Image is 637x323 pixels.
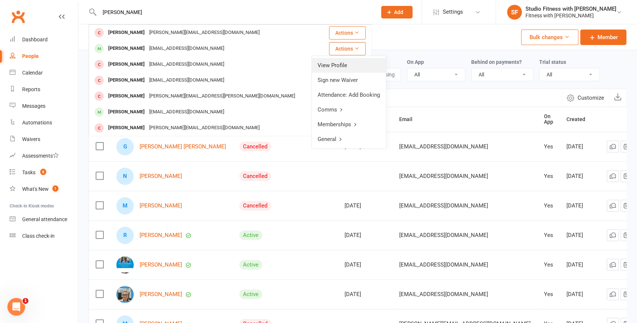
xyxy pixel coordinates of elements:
label: Behind on payments? [471,59,522,65]
button: Actions [329,26,366,39]
iframe: Intercom live chat [7,298,25,316]
div: Studio Fitness with [PERSON_NAME] [525,6,616,12]
span: Settings [443,4,463,20]
a: General attendance kiosk mode [10,211,78,228]
span: [EMAIL_ADDRESS][DOMAIN_NAME] [399,169,488,183]
div: [DATE] [345,291,386,298]
div: Yes [544,291,553,298]
span: Member [597,33,618,42]
div: [DATE] [345,144,386,150]
div: [DATE] [566,291,593,298]
a: [PERSON_NAME] [140,232,182,238]
div: Dashboard [22,37,48,42]
div: Messages [22,103,45,109]
span: [EMAIL_ADDRESS][DOMAIN_NAME] [399,199,488,213]
div: [DATE] [566,173,593,179]
div: [PERSON_NAME][EMAIL_ADDRESS][DOMAIN_NAME] [147,27,262,38]
div: [PERSON_NAME] [106,91,147,102]
span: [EMAIL_ADDRESS][DOMAIN_NAME] [399,258,488,272]
span: 1 [52,185,58,192]
div: Waivers [22,136,40,142]
div: [PERSON_NAME][EMAIL_ADDRESS][PERSON_NAME][DOMAIN_NAME] [147,91,297,102]
button: Created [566,115,593,124]
div: Assessments [22,153,59,159]
div: [PERSON_NAME] [106,59,147,70]
a: [PERSON_NAME] [140,203,182,209]
div: Yes [544,173,553,179]
div: [EMAIL_ADDRESS][DOMAIN_NAME] [147,43,226,54]
a: View Profile [312,58,386,73]
div: Automations [22,120,52,126]
a: Messages [10,98,78,114]
div: Gowri Priya [116,138,134,155]
a: People [10,48,78,65]
th: On App [537,107,560,132]
div: [EMAIL_ADDRESS][DOMAIN_NAME] [147,75,226,86]
div: Rebecca [116,227,134,244]
span: [EMAIL_ADDRESS][DOMAIN_NAME] [399,228,488,242]
div: Fitness with [PERSON_NAME] [525,12,616,19]
label: On App [407,59,424,65]
a: General [312,132,386,147]
span: [EMAIL_ADDRESS][DOMAIN_NAME] [399,140,488,154]
div: [PERSON_NAME] [106,107,147,117]
button: Bulk changes [521,30,578,45]
div: [DATE] [566,232,593,238]
button: Customize [562,89,609,107]
div: Active [239,230,262,240]
div: [EMAIL_ADDRESS][DOMAIN_NAME] [147,107,226,117]
span: Created [566,116,593,122]
span: Add [394,9,403,15]
a: [PERSON_NAME] [140,173,182,179]
div: [EMAIL_ADDRESS][DOMAIN_NAME] [147,59,226,70]
a: Comms [312,102,386,117]
a: Tasks 8 [10,164,78,181]
div: SF [507,5,522,20]
a: Memberships [312,117,386,132]
div: [DATE] [345,203,386,209]
div: [PERSON_NAME] [106,43,147,54]
a: Assessments [10,148,78,164]
span: [EMAIL_ADDRESS][DOMAIN_NAME] [399,287,488,301]
div: Active [239,289,262,299]
div: [PERSON_NAME] [106,27,147,38]
label: Trial status [539,59,566,65]
div: [DATE] [345,262,386,268]
a: [PERSON_NAME] [140,291,182,298]
a: Sign new Waiver [312,73,386,87]
button: Actions [329,42,366,55]
a: Waivers [10,131,78,148]
div: Yes [544,144,553,150]
a: Calendar [10,65,78,81]
input: Search... [97,7,371,17]
a: Clubworx [9,7,27,26]
div: [DATE] [566,144,593,150]
div: Cancelled [239,142,271,151]
div: Marsha [116,197,134,214]
div: Yes [544,203,553,209]
a: Automations [10,114,78,131]
div: [DATE] [566,203,593,209]
span: Email [399,116,421,122]
a: Dashboard [10,31,78,48]
div: Cancelled [239,201,271,210]
a: [PERSON_NAME] [140,262,182,268]
div: [PERSON_NAME] [106,75,147,86]
a: Member [580,30,626,45]
a: Reports [10,81,78,98]
div: People [22,53,39,59]
a: What's New1 [10,181,78,197]
div: [PERSON_NAME] [106,123,147,133]
a: Class kiosk mode [10,228,78,244]
div: What's New [22,186,49,192]
div: Yes [544,232,553,238]
img: Amy [116,256,134,274]
div: General attendance [22,216,67,222]
div: Active [239,260,262,269]
button: Add [381,6,412,18]
div: Calendar [22,70,43,76]
div: Reports [22,86,40,92]
div: Cancelled [239,171,271,181]
a: Attendance: Add Booking [312,87,386,102]
span: 1 [23,298,28,304]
